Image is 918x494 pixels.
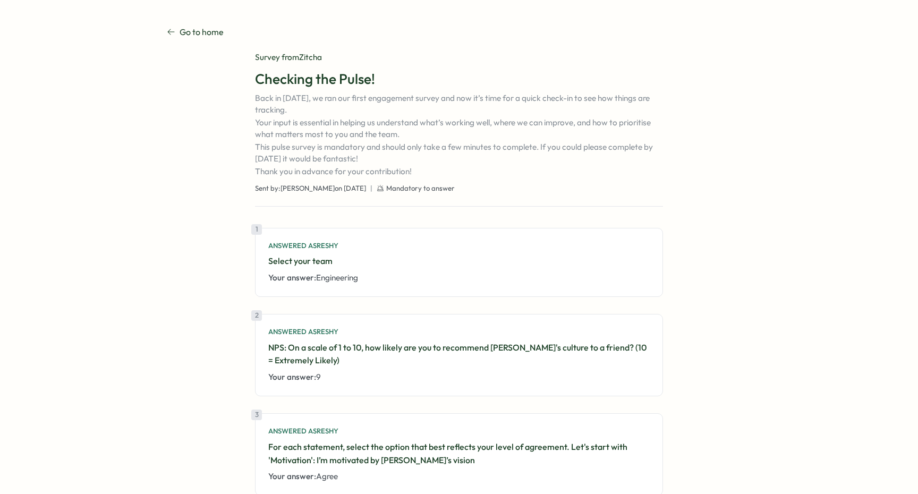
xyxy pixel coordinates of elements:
div: Survey from Zitcha [255,52,663,63]
span: Your answer: [268,471,316,481]
p: For each statement, select the option that best reflects your level of agreement. Let's start wit... [268,440,650,467]
span: Engineering [316,272,358,283]
span: Agree [316,471,338,481]
span: Your answer: [268,372,316,382]
span: 9 [316,372,321,382]
div: 3 [251,410,262,420]
p: Go to home [180,25,224,39]
span: | [370,184,372,193]
span: Your answer: [268,272,316,283]
div: Answered as Reshy [268,241,650,251]
div: Answered as Reshy [268,327,650,337]
a: Go to home [167,25,224,39]
span: Sent by: [PERSON_NAME] on [DATE] [255,184,366,193]
p: NPS: On a scale of 1 to 10, how likely are you to recommend [PERSON_NAME]'s culture to a friend? ... [268,341,650,368]
p: Back in [DATE], we ran our first engagement survey and now it’s time for a quick check-in to see ... [255,92,663,177]
span: Mandatory to answer [386,184,455,193]
h1: Checking the Pulse! [255,70,663,88]
p: Select your team [268,254,650,268]
div: 1 [251,224,262,235]
div: 2 [251,310,262,321]
div: Answered as Reshy [268,427,650,436]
